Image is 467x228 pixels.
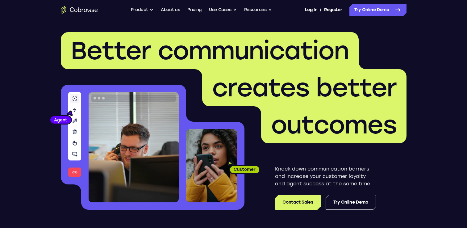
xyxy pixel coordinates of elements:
[244,4,272,16] button: Resources
[89,92,179,202] img: A customer support agent talking on the phone
[212,73,397,103] span: creates better
[324,4,342,16] a: Register
[326,195,376,210] a: Try Online Demo
[186,129,237,202] img: A customer holding their phone
[131,4,154,16] button: Product
[271,110,397,140] span: outcomes
[275,195,320,210] a: Contact Sales
[71,36,349,65] span: Better communication
[161,4,180,16] a: About us
[187,4,202,16] a: Pricing
[209,4,237,16] button: Use Cases
[275,165,376,188] p: Knock down communication barriers and increase your customer loyalty and agent success at the sam...
[61,6,98,14] a: Go to the home page
[320,6,322,14] span: /
[349,4,407,16] a: Try Online Demo
[305,4,317,16] a: Log In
